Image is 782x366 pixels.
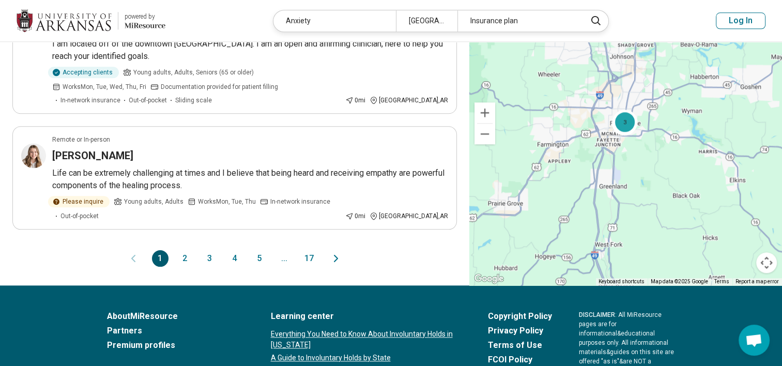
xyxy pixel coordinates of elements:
[152,250,168,267] button: 1
[599,278,645,285] button: Keyboard shortcuts
[17,8,165,33] a: University of Arkansaspowered by
[60,211,99,221] span: Out-of-pocket
[579,311,615,318] span: DISCLAIMER
[202,250,218,267] button: 3
[276,250,293,267] span: ...
[133,68,254,77] span: Young adults, Adults, Seniors (65 or older)
[52,148,133,163] h3: [PERSON_NAME]
[198,197,256,206] span: Works Mon, Tue, Thu
[474,102,495,123] button: Zoom in
[488,354,552,366] a: FCOI Policy
[270,197,330,206] span: In-network insurance
[739,325,770,356] div: Open chat
[60,96,120,105] span: In-network insurance
[52,167,448,192] p: Life can be extremely challenging at times and I believe that being heard and receiving empathy a...
[345,211,365,221] div: 0 mi
[125,12,165,21] div: powered by
[396,10,457,32] div: [GEOGRAPHIC_DATA], [GEOGRAPHIC_DATA]
[175,96,212,105] span: Sliding scale
[177,250,193,267] button: 2
[52,38,448,63] p: I am located off of the downtown [GEOGRAPHIC_DATA]. I am an open and affirming clinician, here to...
[52,135,110,144] p: Remote or In-person
[756,252,777,273] button: Map camera controls
[370,211,448,221] div: [GEOGRAPHIC_DATA] , AR
[488,310,552,323] a: Copyright Policy
[714,279,729,284] a: Terms (opens in new tab)
[107,310,244,323] a: AboutMiResource
[488,339,552,352] a: Terms of Use
[474,124,495,144] button: Zoom out
[107,325,244,337] a: Partners
[472,272,506,285] a: Open this area in Google Maps (opens a new window)
[124,197,183,206] span: Young adults, Adults
[127,250,140,267] button: Previous page
[330,250,342,267] button: Next page
[63,82,146,91] span: Works Mon, Tue, Wed, Thu, Fri
[271,353,461,363] a: A Guide to Involuntary Holds by State
[472,272,506,285] img: Google
[271,329,461,350] a: Everything You Need to Know About Involuntary Holds in [US_STATE]
[735,279,779,284] a: Report a map error
[273,10,396,32] div: Anxiety
[129,96,167,105] span: Out-of-pocket
[716,12,765,29] button: Log In
[17,8,112,33] img: University of Arkansas
[651,279,708,284] span: Map data ©2025 Google
[251,250,268,267] button: 5
[226,250,243,267] button: 4
[457,10,580,32] div: Insurance plan
[488,325,552,337] a: Privacy Policy
[161,82,278,91] span: Documentation provided for patient filling
[271,310,461,323] a: Learning center
[345,96,365,105] div: 0 mi
[48,196,110,207] div: Please inquire
[612,110,637,134] div: 3
[301,250,317,267] button: 17
[370,96,448,105] div: [GEOGRAPHIC_DATA] , AR
[107,339,244,352] a: Premium profiles
[48,67,119,78] div: Accepting clients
